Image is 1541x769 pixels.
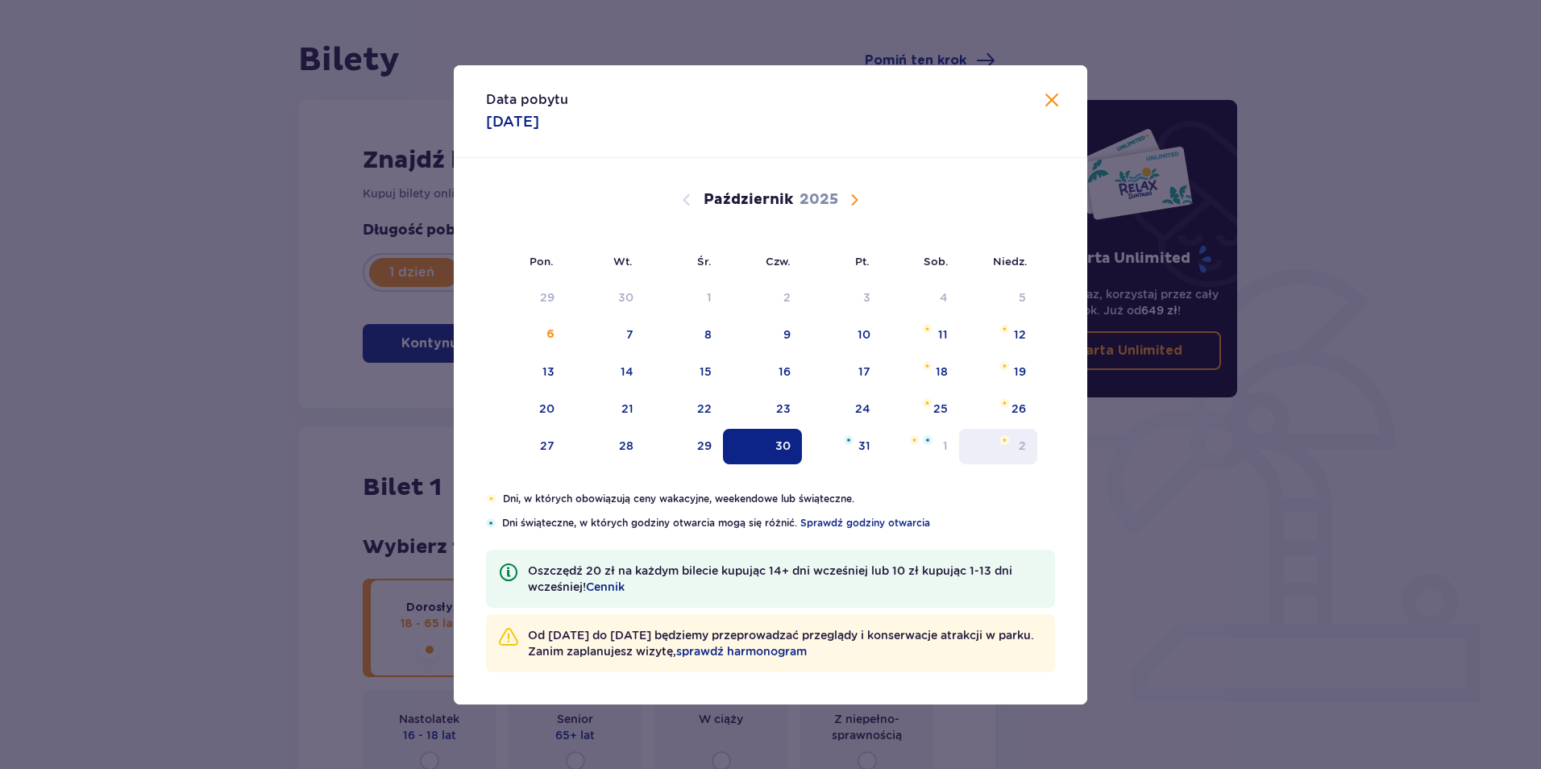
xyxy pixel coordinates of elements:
[999,435,1010,445] img: Pomarańczowa gwiazdka
[844,435,854,445] img: Niebieska gwiazdka
[923,435,932,445] img: Niebieska gwiazdka
[486,355,566,390] td: poniedziałek, 13 października 2025
[783,289,791,306] div: 2
[882,318,960,353] td: sobota, 11 października 2025
[704,326,712,343] div: 8
[1019,438,1026,454] div: 2
[959,392,1037,427] td: niedziela, 26 października 2025
[936,364,948,380] div: 18
[704,190,793,210] p: Październik
[1042,91,1061,111] button: Zamknij
[723,318,803,353] td: czwartek, 9 października 2025
[645,318,723,353] td: środa, 8 października 2025
[802,318,882,353] td: piątek, 10 października 2025
[528,627,1042,659] p: Od [DATE] do [DATE] będziemy przeprowadzać przeglądy i konserwacje atrakcji w parku. Zanim zaplan...
[802,355,882,390] td: piątek, 17 października 2025
[486,494,496,504] img: Pomarańczowa gwiazdka
[540,289,555,306] div: 29
[723,281,803,316] td: Data niedostępna. czwartek, 2 października 2025
[943,438,948,454] div: 1
[566,392,646,427] td: wtorek, 21 października 2025
[924,255,949,268] small: Sob.
[999,398,1010,408] img: Pomarańczowa gwiazdka
[539,401,555,417] div: 20
[922,324,932,334] img: Pomarańczowa gwiazdka
[783,326,791,343] div: 9
[540,438,555,454] div: 27
[858,326,870,343] div: 10
[802,392,882,427] td: piątek, 24 października 2025
[959,281,1037,316] td: Data niedostępna. niedziela, 5 października 2025
[858,438,870,454] div: 31
[776,401,791,417] div: 23
[863,289,870,306] div: 3
[613,255,633,268] small: Wt.
[566,281,646,316] td: Data niedostępna. wtorek, 30 września 2025
[676,643,807,659] a: sprawdź harmonogram
[922,398,932,408] img: Pomarańczowa gwiazdka
[566,318,646,353] td: wtorek, 7 października 2025
[645,281,723,316] td: Data niedostępna. środa, 1 października 2025
[503,492,1055,506] p: Dni, w których obowiązują ceny wakacyjne, weekendowe lub świąteczne.
[502,516,1055,530] p: Dni świąteczne, w których godziny otwarcia mogą się różnić.
[940,289,948,306] div: 4
[1014,364,1026,380] div: 19
[566,429,646,464] td: wtorek, 28 października 2025
[855,401,870,417] div: 24
[486,392,566,427] td: poniedziałek, 20 października 2025
[619,438,633,454] div: 28
[697,255,712,268] small: Śr.
[800,190,838,210] p: 2025
[707,289,712,306] div: 1
[677,190,696,210] button: Poprzedni miesiąc
[700,364,712,380] div: 15
[882,392,960,427] td: sobota, 25 października 2025
[486,281,566,316] td: Data niedostępna. poniedziałek, 29 września 2025
[882,281,960,316] td: Data niedostępna. sobota, 4 października 2025
[528,563,1042,595] p: Oszczędź 20 zł na każdym bilecie kupując 14+ dni wcześniej lub 10 zł kupując 1-13 dni wcześniej!
[802,281,882,316] td: Data niedostępna. piątek, 3 października 2025
[621,401,633,417] div: 21
[621,364,633,380] div: 14
[645,392,723,427] td: środa, 22 października 2025
[542,364,555,380] div: 13
[959,318,1037,353] td: niedziela, 12 października 2025
[626,326,633,343] div: 7
[697,438,712,454] div: 29
[999,324,1010,334] img: Pomarańczowa gwiazdka
[645,429,723,464] td: środa, 29 października 2025
[999,361,1010,371] img: Pomarańczowa gwiazdka
[1011,401,1026,417] div: 26
[882,355,960,390] td: sobota, 18 października 2025
[959,429,1037,464] td: niedziela, 2 listopada 2025
[530,255,554,268] small: Pon.
[858,364,870,380] div: 17
[1019,289,1026,306] div: 5
[566,355,646,390] td: wtorek, 14 października 2025
[723,392,803,427] td: czwartek, 23 października 2025
[922,361,932,371] img: Pomarańczowa gwiazdka
[486,91,568,109] p: Data pobytu
[959,355,1037,390] td: niedziela, 19 października 2025
[486,518,496,528] img: Niebieska gwiazdka
[766,255,791,268] small: Czw.
[855,255,870,268] small: Pt.
[1014,326,1026,343] div: 12
[938,326,948,343] div: 11
[993,255,1028,268] small: Niedz.
[933,401,948,417] div: 25
[486,112,539,131] p: [DATE]
[845,190,864,210] button: Następny miesiąc
[546,326,555,343] div: 6
[486,429,566,464] td: poniedziałek, 27 października 2025
[882,429,960,464] td: sobota, 1 listopada 2025
[779,364,791,380] div: 16
[723,355,803,390] td: czwartek, 16 października 2025
[909,435,920,445] img: Pomarańczowa gwiazdka
[645,355,723,390] td: środa, 15 października 2025
[618,289,633,306] div: 30
[586,579,625,595] span: Cennik
[800,516,930,530] a: Sprawdź godziny otwarcia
